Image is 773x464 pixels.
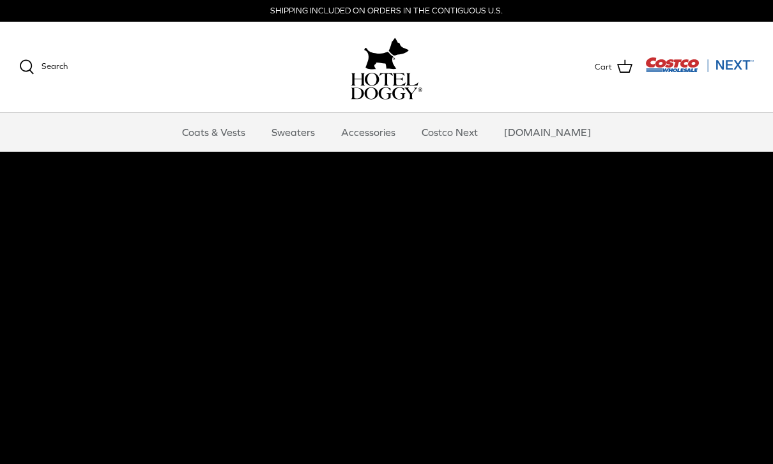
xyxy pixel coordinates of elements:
[351,34,422,100] a: hoteldoggy.com hoteldoggycom
[595,61,612,74] span: Cart
[330,113,407,151] a: Accessories
[645,57,754,73] img: Costco Next
[42,61,68,71] span: Search
[595,59,632,75] a: Cart
[260,113,326,151] a: Sweaters
[171,113,257,151] a: Coats & Vests
[351,73,422,100] img: hoteldoggycom
[364,34,409,73] img: hoteldoggy.com
[19,59,68,75] a: Search
[410,113,489,151] a: Costco Next
[493,113,602,151] a: [DOMAIN_NAME]
[645,65,754,75] a: Visit Costco Next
